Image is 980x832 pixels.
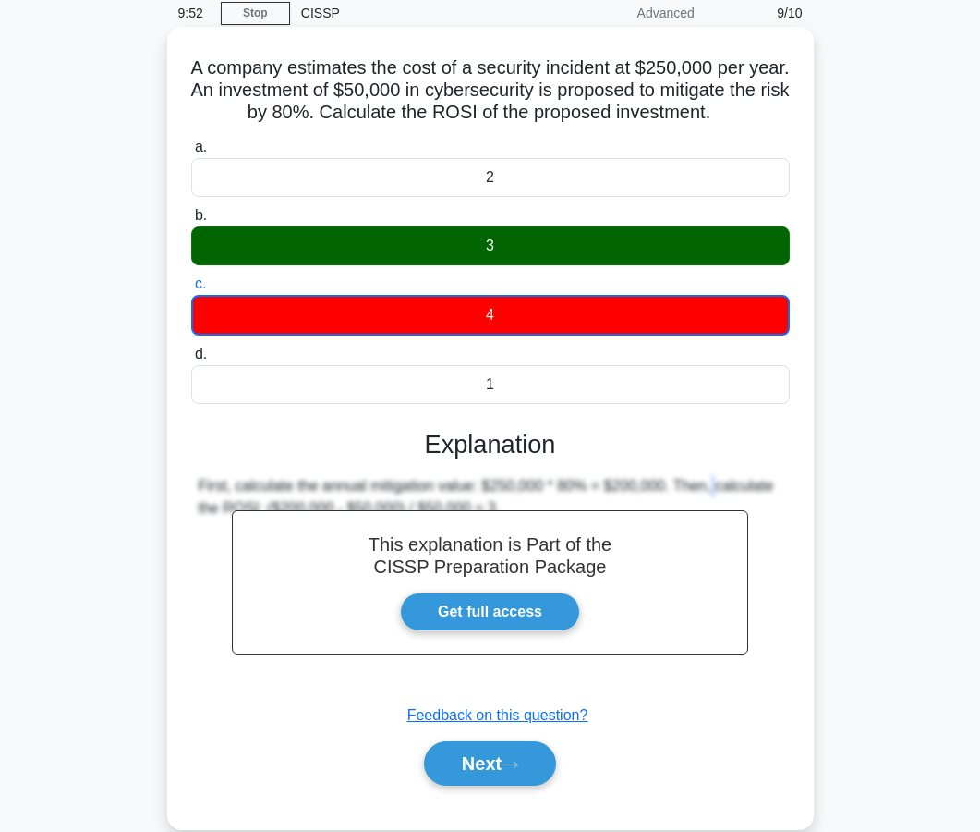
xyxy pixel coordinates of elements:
span: b. [195,207,207,223]
span: a. [195,139,207,154]
a: Stop [221,2,290,25]
div: First, calculate the annual mitigation value: $250,000 * 80% = $200,000. Then, calculate the ROSI... [199,475,782,520]
h5: A company estimates the cost of a security incident at $250,000 per year. An investment of $50,00... [189,56,792,125]
a: Get full access [400,593,580,631]
div: 1 [191,365,790,404]
div: 4 [191,295,790,336]
a: Feedback on this question? [407,707,588,723]
div: 3 [191,226,790,265]
span: c. [195,275,206,291]
span: d. [195,346,207,361]
h3: Explanation [202,430,779,460]
button: Next [424,741,556,786]
div: 2 [191,158,790,197]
